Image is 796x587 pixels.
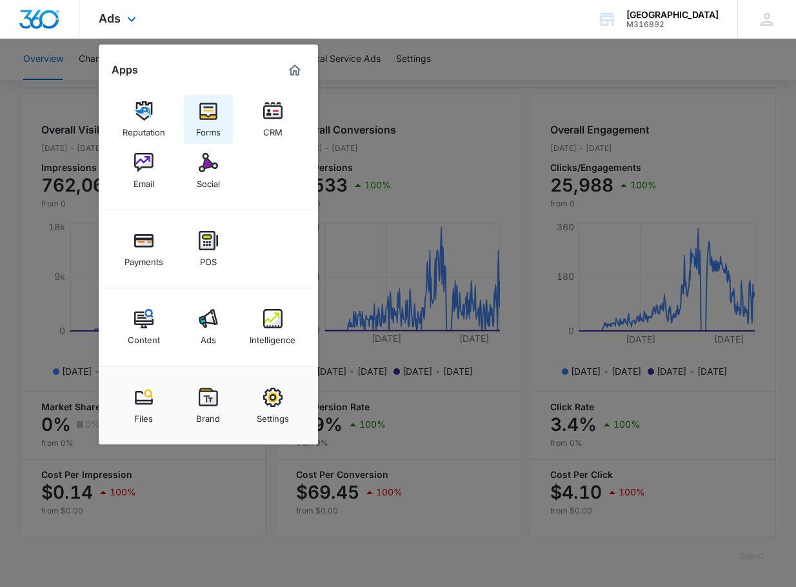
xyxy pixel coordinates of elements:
span: Ads [99,12,121,25]
div: Ads [201,328,216,345]
div: account id [626,20,719,29]
a: Brand [184,381,233,430]
div: Forms [196,121,221,137]
a: Forms [184,95,233,144]
div: account name [626,10,719,20]
a: Content [119,303,168,352]
a: Marketing 360® Dashboard [284,60,305,81]
div: Intelligence [250,328,295,345]
div: Email [134,172,154,189]
div: Reputation [123,121,165,137]
a: Reputation [119,95,168,144]
a: Files [119,381,168,430]
div: POS [200,250,217,267]
div: Payments [124,250,163,267]
a: POS [184,224,233,274]
a: Payments [119,224,168,274]
a: Settings [248,381,297,430]
div: CRM [263,121,283,137]
a: Social [184,146,233,195]
div: Settings [257,407,289,424]
div: Social [197,172,220,189]
a: CRM [248,95,297,144]
div: Files [134,407,153,424]
a: Ads [184,303,233,352]
div: Content [128,328,160,345]
h2: Apps [112,64,138,76]
a: Email [119,146,168,195]
a: Intelligence [248,303,297,352]
div: Brand [196,407,220,424]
